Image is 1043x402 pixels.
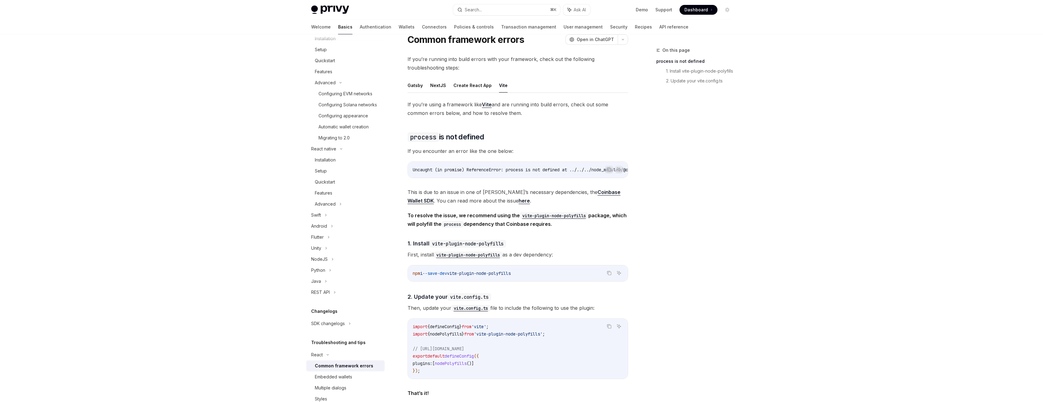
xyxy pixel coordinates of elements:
[338,20,352,34] a: Basics
[684,7,708,13] span: Dashboard
[318,134,350,142] div: Migrating to 2.0
[486,324,489,329] span: ;
[408,78,423,93] button: Gatsby
[550,7,557,12] span: ⌘ K
[311,233,324,241] div: Flutter
[453,78,492,93] button: Create React App
[413,331,427,337] span: import
[432,361,435,366] span: [
[413,368,418,374] span: })
[615,165,623,173] button: Ask AI
[306,44,385,55] a: Setup
[318,90,372,97] div: Configuring EVM networks
[306,176,385,188] a: Quickstart
[655,7,672,13] a: Support
[564,20,603,34] a: User management
[311,222,327,230] div: Android
[605,269,613,277] button: Copy the contents from the code block
[306,99,385,110] a: Configuring Solana networks
[471,324,486,329] span: 'vite'
[311,20,331,34] a: Welcome
[680,5,717,15] a: Dashboard
[423,271,447,276] span: --save-dev
[360,20,391,34] a: Authentication
[451,305,490,311] a: vite.config.ts
[563,4,590,15] button: Ask AI
[662,47,690,54] span: On this page
[636,7,648,13] a: Demo
[434,252,502,258] a: vite-plugin-node-polyfills
[441,221,464,228] code: process
[306,110,385,121] a: Configuring appearance
[311,289,330,296] div: REST API
[482,101,492,108] a: Vite
[311,145,336,153] div: React native
[408,55,628,72] span: If you’re running into build errors with your framework, check out the following troubleshooting ...
[474,331,542,337] span: 'vite-plugin-node-polyfills'
[610,20,628,34] a: Security
[408,390,429,396] strong: That’s it!
[413,324,427,329] span: import
[462,331,464,337] span: }
[318,101,377,108] div: Configuring Solana networks
[577,36,614,43] span: Open in ChatGPT
[427,331,430,337] span: {
[311,256,328,263] div: NodeJS
[520,212,588,218] a: vite-plugin-node-polyfills
[499,78,508,93] button: Vite
[311,6,349,14] img: light logo
[318,112,368,119] div: Configuring appearance
[306,154,385,165] a: Installation
[306,371,385,382] a: Embedded wallets
[315,167,327,175] div: Setup
[635,20,652,34] a: Recipes
[430,324,459,329] span: defineConfig
[315,373,352,381] div: Embedded wallets
[574,7,586,13] span: Ask AI
[315,178,335,186] div: Quickstart
[306,132,385,143] a: Migrating to 2.0
[520,212,588,219] code: vite-plugin-node-polyfills
[542,331,545,337] span: ;
[315,362,373,370] div: Common framework errors
[413,167,736,173] span: Uncaught (in promise) ReferenceError: process is not defined at ../../../node_modules/@coinbase/w...
[413,361,432,366] span: plugins:
[408,34,524,45] h1: Common framework errors
[306,188,385,199] a: Features
[459,324,462,329] span: }
[315,46,327,53] div: Setup
[454,20,494,34] a: Policies & controls
[408,304,628,312] span: Then, update your file to include the following to use the plugin:
[605,165,613,173] button: Copy the contents from the code block
[399,20,415,34] a: Wallets
[413,353,427,359] span: export
[315,384,346,392] div: Multiple dialogs
[464,331,474,337] span: from
[474,353,479,359] span: ({
[408,188,628,205] span: This is due to an issue in one of [PERSON_NAME]’s necessary dependencies, the . You can read more...
[453,4,560,15] button: Search...⌘K
[311,245,321,252] div: Unity
[311,351,323,358] div: React
[408,132,439,142] code: process
[311,211,321,219] div: Swift
[519,198,530,204] a: here
[413,271,420,276] span: npm
[435,361,467,366] span: nodePolyfills
[447,271,511,276] span: vite-plugin-node-polyfills
[311,339,366,346] h5: Troubleshooting and tips
[666,66,737,76] a: 1. Install vite-plugin-node-polyfills
[315,57,335,64] div: Quickstart
[722,5,732,15] button: Toggle dark mode
[462,324,471,329] span: from
[615,269,623,277] button: Ask AI
[311,320,345,327] div: SDK changelogs
[659,20,688,34] a: API reference
[311,308,337,315] h5: Changelogs
[605,322,613,330] button: Copy the contents from the code block
[666,76,737,86] a: 2. Update your vite.config.ts
[430,331,462,337] span: nodePolyfills
[408,100,628,117] span: If you’re using a framework like and are running into build errors, check out some common errors ...
[465,6,482,13] div: Search...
